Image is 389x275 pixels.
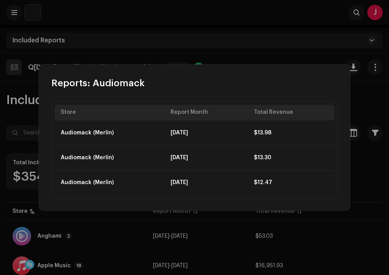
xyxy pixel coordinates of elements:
[248,120,334,145] td: $13.98
[55,120,164,145] td: Audiomack
[164,120,248,145] td: Apr 2025
[55,170,164,195] td: Audiomack
[55,105,164,120] th: Store
[93,155,114,161] div: (Merlin)
[164,170,248,195] td: Feb 2025
[254,155,271,160] span: $13.30
[61,179,92,186] div: Audiomack
[248,145,334,170] td: $13.30
[254,130,271,136] span: $13.98
[51,77,144,89] span: Reports: Audiomack
[61,130,92,136] div: Audiomack
[61,155,92,161] div: Audiomack
[93,130,114,136] div: (Merlin)
[164,145,248,170] td: Mar 2025
[164,105,248,120] th: Report Month
[248,105,334,120] th: Total Revenue
[248,170,334,195] td: $12.47
[254,180,272,185] span: $12.47
[55,145,164,170] td: Audiomack
[93,179,114,186] div: (Merlin)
